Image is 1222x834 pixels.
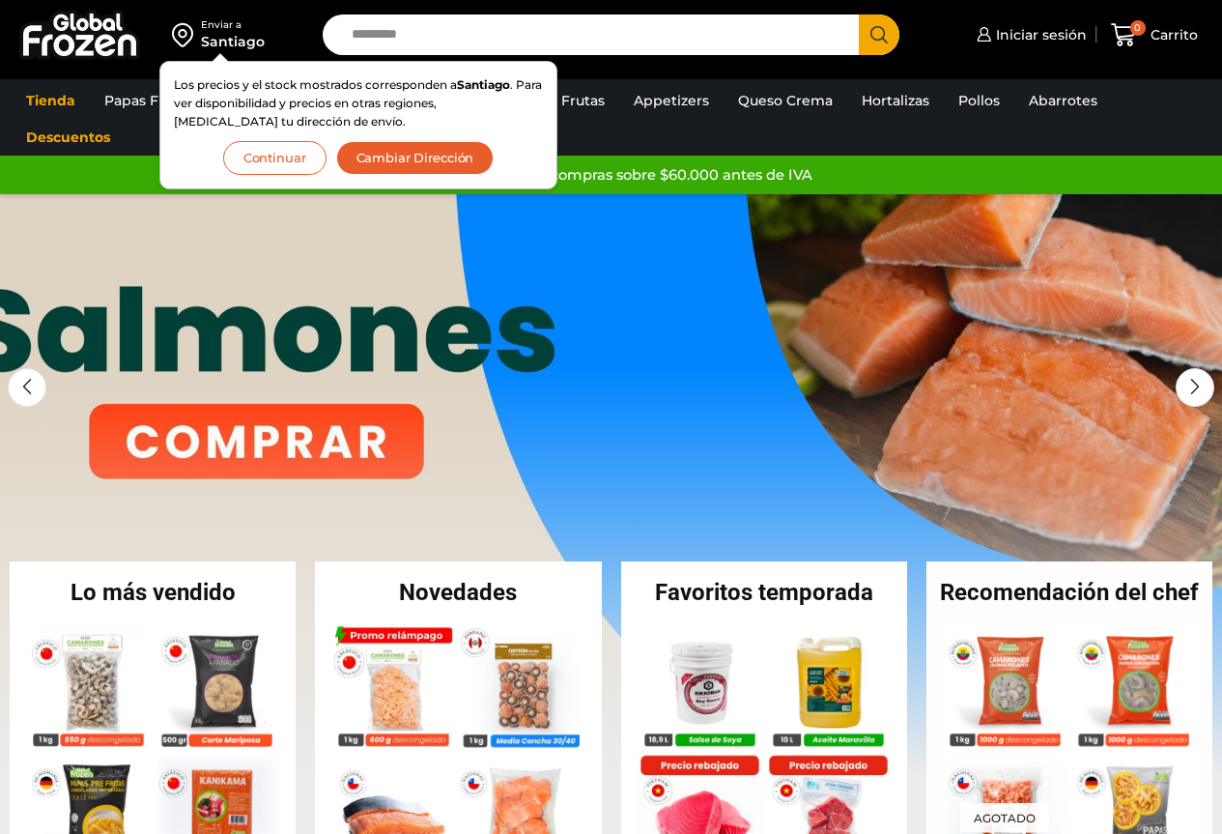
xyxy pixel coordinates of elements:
span: Carrito [1146,25,1198,44]
img: address-field-icon.svg [172,18,201,51]
div: Enviar a [201,18,265,32]
h2: Lo más vendido [10,581,296,604]
button: Continuar [223,141,327,175]
a: Pollos [949,82,1009,119]
a: Descuentos [16,119,120,156]
h2: Favoritos temporada [621,581,907,604]
div: Next slide [1176,368,1214,407]
a: Iniciar sesión [972,15,1087,54]
a: Abarrotes [1019,82,1107,119]
h2: Recomendación del chef [926,581,1212,604]
h2: Novedades [315,581,601,604]
strong: Santiago [457,77,510,92]
span: Iniciar sesión [991,25,1087,44]
div: Santiago [201,32,265,51]
a: Papas Fritas [95,82,198,119]
button: Cambiar Dirección [336,141,495,175]
a: 0 Carrito [1106,13,1203,58]
p: Los precios y el stock mostrados corresponden a . Para ver disponibilidad y precios en otras regi... [174,75,543,131]
p: Agotado [960,802,1049,832]
a: Queso Crema [728,82,842,119]
button: Search button [859,14,899,55]
span: 0 [1130,20,1146,36]
a: Hortalizas [852,82,939,119]
a: Tienda [16,82,85,119]
div: Previous slide [8,368,46,407]
a: Appetizers [624,82,719,119]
